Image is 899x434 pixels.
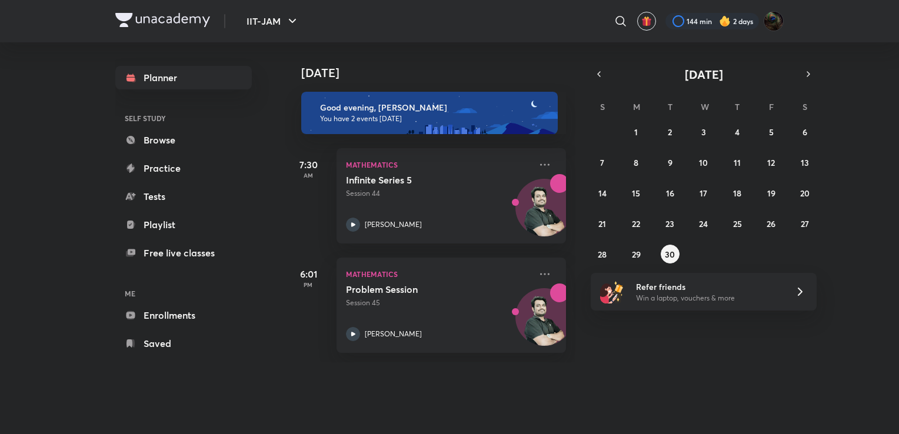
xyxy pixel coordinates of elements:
button: September 9, 2025 [661,153,680,172]
p: Win a laptop, vouchers & more [636,293,781,303]
a: Tests [115,185,252,208]
button: September 23, 2025 [661,214,680,233]
span: [DATE] [685,66,723,82]
button: September 18, 2025 [728,183,747,202]
a: Saved [115,332,252,355]
abbr: September 6, 2025 [803,126,807,138]
button: September 16, 2025 [661,183,680,202]
abbr: September 3, 2025 [701,126,706,138]
button: September 20, 2025 [795,183,814,202]
abbr: Monday [633,101,640,112]
abbr: September 7, 2025 [600,157,604,168]
h5: Infinite Series 5 [346,174,492,186]
h5: 7:30 [285,158,332,172]
button: September 24, 2025 [694,214,713,233]
abbr: September 30, 2025 [665,249,675,260]
abbr: September 15, 2025 [632,188,640,199]
abbr: September 10, 2025 [699,157,708,168]
abbr: September 25, 2025 [733,218,742,229]
abbr: Thursday [735,101,740,112]
button: September 8, 2025 [627,153,645,172]
p: [PERSON_NAME] [365,329,422,339]
abbr: September 1, 2025 [634,126,638,138]
abbr: September 18, 2025 [733,188,741,199]
abbr: September 14, 2025 [598,188,607,199]
h6: SELF STUDY [115,108,252,128]
abbr: September 8, 2025 [634,157,638,168]
h4: [DATE] [301,66,578,80]
a: Practice [115,156,252,180]
img: Company Logo [115,13,210,27]
p: Session 44 [346,188,531,199]
abbr: Saturday [803,101,807,112]
button: September 29, 2025 [627,245,645,263]
button: September 3, 2025 [694,122,713,141]
p: Mathematics [346,158,531,172]
abbr: September 4, 2025 [735,126,740,138]
abbr: September 19, 2025 [767,188,775,199]
p: PM [285,281,332,288]
button: September 26, 2025 [762,214,781,233]
img: Avatar [516,185,572,242]
button: September 13, 2025 [795,153,814,172]
h6: Good evening, [PERSON_NAME] [320,102,547,113]
abbr: September 26, 2025 [767,218,775,229]
a: Enrollments [115,303,252,327]
abbr: September 17, 2025 [700,188,707,199]
button: IIT-JAM [239,9,307,33]
abbr: September 9, 2025 [668,157,672,168]
a: Browse [115,128,252,152]
button: September 27, 2025 [795,214,814,233]
button: September 21, 2025 [593,214,612,233]
img: Shubham Deshmukh [764,11,784,31]
img: streak [719,15,731,27]
button: September 17, 2025 [694,183,713,202]
h5: 6:01 [285,267,332,281]
abbr: September 12, 2025 [767,157,775,168]
button: September 6, 2025 [795,122,814,141]
button: September 22, 2025 [627,214,645,233]
button: September 30, 2025 [661,245,680,263]
button: September 11, 2025 [728,153,747,172]
p: Mathematics [346,267,531,281]
button: September 25, 2025 [728,214,747,233]
button: September 7, 2025 [593,153,612,172]
button: September 28, 2025 [593,245,612,263]
abbr: Tuesday [668,101,672,112]
button: September 12, 2025 [762,153,781,172]
abbr: Wednesday [701,101,709,112]
abbr: September 13, 2025 [801,157,809,168]
abbr: September 5, 2025 [769,126,774,138]
a: Playlist [115,213,252,236]
img: evening [301,92,558,134]
button: [DATE] [607,66,800,82]
img: avatar [641,16,652,26]
abbr: September 21, 2025 [598,218,606,229]
abbr: September 2, 2025 [668,126,672,138]
button: September 19, 2025 [762,183,781,202]
abbr: September 16, 2025 [666,188,674,199]
abbr: September 23, 2025 [665,218,674,229]
abbr: September 20, 2025 [800,188,810,199]
button: September 4, 2025 [728,122,747,141]
img: Avatar [516,295,572,351]
a: Company Logo [115,13,210,30]
p: [PERSON_NAME] [365,219,422,230]
h5: Problem Session [346,283,492,295]
button: September 10, 2025 [694,153,713,172]
abbr: September 28, 2025 [598,249,607,260]
p: Session 45 [346,298,531,308]
button: avatar [637,12,656,31]
abbr: September 24, 2025 [699,218,708,229]
button: September 2, 2025 [661,122,680,141]
button: September 1, 2025 [627,122,645,141]
h6: ME [115,283,252,303]
a: Planner [115,66,252,89]
h6: Refer friends [636,281,781,293]
button: September 5, 2025 [762,122,781,141]
a: Free live classes [115,241,252,265]
abbr: Friday [769,101,774,112]
button: September 14, 2025 [593,183,612,202]
p: AM [285,172,332,179]
abbr: Sunday [600,101,605,112]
